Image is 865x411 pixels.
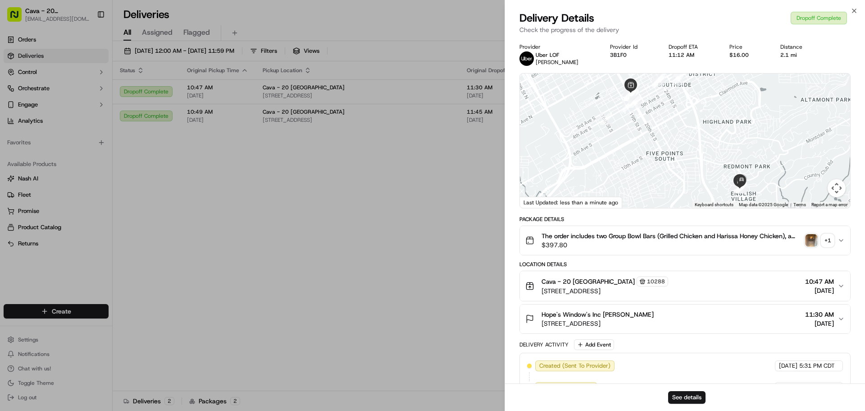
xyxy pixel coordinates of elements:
[780,43,819,51] div: Distance
[805,310,834,319] span: 11:30 AM
[522,196,552,208] img: Google
[610,43,655,51] div: Provider Id
[647,278,665,285] span: 10288
[669,43,715,51] div: Dropoff ETA
[695,202,733,208] button: Keyboard shortcuts
[779,362,797,370] span: [DATE]
[542,277,635,286] span: Cava - 20 [GEOGRAPHIC_DATA]
[539,362,610,370] span: Created (Sent To Provider)
[624,88,635,100] div: 6
[519,25,851,34] p: Check the progress of the delivery
[739,202,788,207] span: Map data ©2025 Google
[799,362,835,370] span: 5:31 PM CDT
[610,51,627,59] button: 3B1F0
[519,216,851,223] div: Package Details
[780,51,819,59] div: 2.1 mi
[828,179,846,197] button: Map camera controls
[805,319,834,328] span: [DATE]
[718,201,729,213] div: 14
[519,341,569,348] div: Delivery Activity
[542,286,668,296] span: [STREET_ADDRESS]
[519,43,596,51] div: Provider
[793,202,806,207] a: Terms (opens in new tab)
[519,261,851,268] div: Location Details
[520,226,850,255] button: The order includes two Group Bowl Bars (Grilled Chicken and Harissa Honey Chicken), a gallon of s...
[811,202,847,207] a: Report a map error
[805,286,834,295] span: [DATE]
[821,234,834,247] div: + 1
[805,234,834,247] button: photo_proof_of_delivery image+1
[519,51,534,66] img: uber-new-logo.jpeg
[574,339,614,350] button: Add Event
[624,89,636,101] div: 11
[629,96,641,108] div: 12
[522,196,552,208] a: Open this area in Google Maps (opens a new window)
[542,319,654,328] span: [STREET_ADDRESS]
[520,271,850,301] button: Cava - 20 [GEOGRAPHIC_DATA]10288[STREET_ADDRESS]10:47 AM[DATE]
[600,113,612,125] div: 1
[627,90,639,102] div: 10
[520,305,850,333] button: Hope's Window's Inc [PERSON_NAME][STREET_ADDRESS]11:30 AM[DATE]
[542,231,801,240] span: The order includes two Group Bowl Bars (Grilled Chicken and Harissa Honey Chicken), a gallon of s...
[669,51,715,59] div: 11:12 AM
[654,74,665,85] div: 8
[542,240,801,249] span: $397.80
[805,277,834,286] span: 10:47 AM
[672,74,683,85] div: 13
[628,82,640,94] div: 7
[652,76,664,88] div: 9
[622,100,634,112] div: 2
[520,197,622,208] div: Last Updated: less than a minute ago
[536,51,578,59] p: Uber LOF
[542,310,654,319] span: Hope's Window's Inc [PERSON_NAME]
[729,43,766,51] div: Price
[668,391,706,404] button: See details
[729,51,766,59] div: $16.00
[536,59,578,66] span: [PERSON_NAME]
[519,11,594,25] span: Delivery Details
[805,234,818,247] img: photo_proof_of_delivery image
